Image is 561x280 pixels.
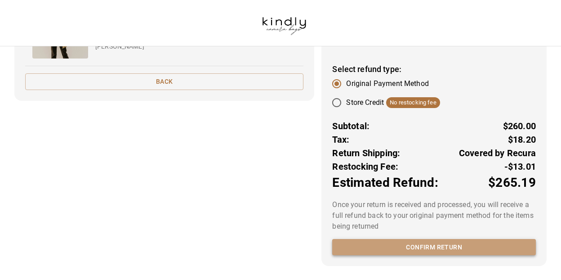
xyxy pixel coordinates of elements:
p: Return Shipping: [332,146,400,160]
div: Store Credit [346,97,440,108]
p: -$13.01 [504,160,536,173]
span: Original Payment Method [346,78,428,89]
span: No restocking fee [386,98,440,107]
button: Back [25,73,303,90]
p: $260.00 [503,119,536,133]
p: Estimated Refund: [332,173,438,192]
h4: Select refund type: [332,64,536,74]
p: Subtotal: [332,119,370,133]
p: $18.20 [508,133,536,146]
p: $265.19 [488,173,536,192]
button: Confirm return [332,239,536,256]
p: Once your return is received and processed, you will receive a full refund back to your original ... [332,199,536,232]
p: Tax: [332,133,349,146]
p: Covered by Recura [459,146,536,160]
img: kindlycamerabags.myshopify.com-b37650f6-6cf4-42a0-a808-989f93ebecdf [249,4,318,42]
p: Restocking Fee: [332,160,398,173]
